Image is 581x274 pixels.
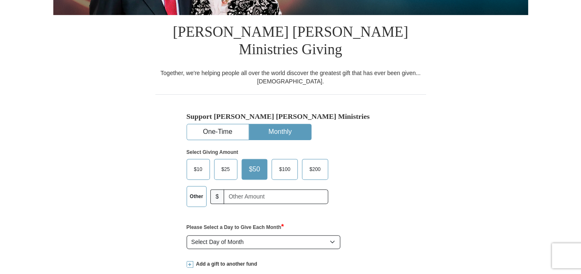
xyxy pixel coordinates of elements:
[187,149,238,155] strong: Select Giving Amount
[217,163,234,176] span: $25
[187,112,395,121] h5: Support [PERSON_NAME] [PERSON_NAME] Ministries
[245,163,264,176] span: $50
[275,163,294,176] span: $100
[249,124,311,140] button: Monthly
[190,163,207,176] span: $10
[187,186,206,206] label: Other
[155,15,426,69] h1: [PERSON_NAME] [PERSON_NAME] Ministries Giving
[210,189,224,204] span: $
[187,224,284,230] strong: Please Select a Day to Give Each Month
[187,124,249,140] button: One-Time
[305,163,325,176] span: $200
[155,69,426,85] div: Together, we're helping people all over the world discover the greatest gift that has ever been g...
[224,189,328,204] input: Other Amount
[193,261,257,268] span: Add a gift to another fund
